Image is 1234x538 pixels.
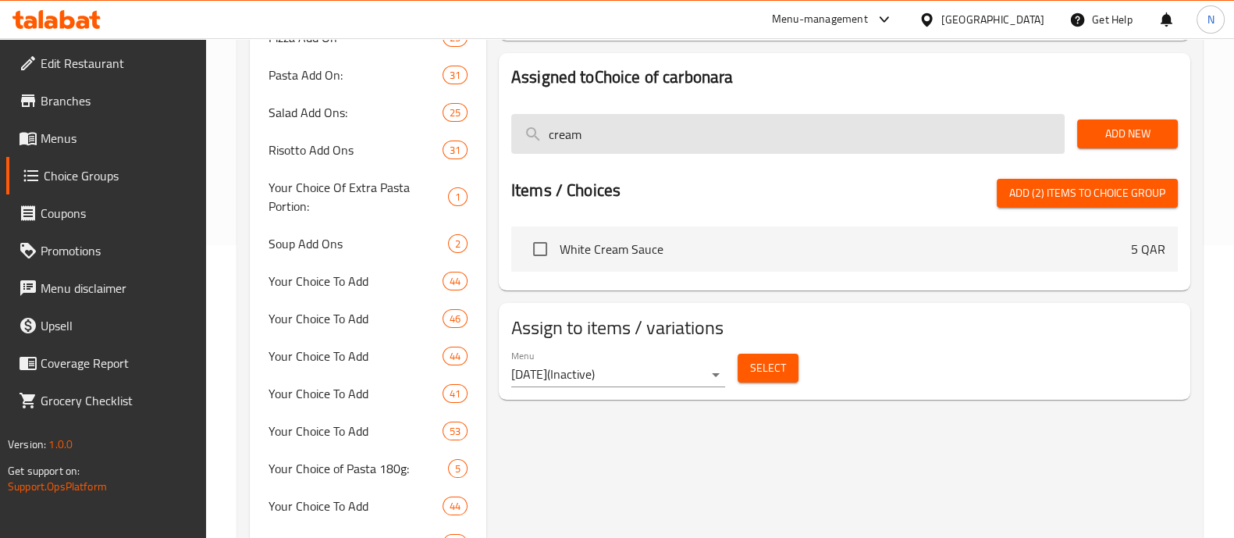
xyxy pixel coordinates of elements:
[738,354,798,383] button: Select
[1090,124,1165,144] span: Add New
[250,56,486,94] div: Pasta Add On:31
[511,351,534,360] label: Menu
[6,307,206,344] a: Upsell
[443,424,467,439] span: 53
[511,179,621,202] h2: Items / Choices
[268,347,443,365] span: Your Choice To Add
[250,337,486,375] div: Your Choice To Add44
[268,28,443,47] span: Pizza Add On
[268,459,448,478] span: Your Choice of Pasta 180g:
[443,312,467,326] span: 46
[250,412,486,450] div: Your Choice To Add53
[268,272,443,290] span: Your Choice To Add
[6,232,206,269] a: Promotions
[443,143,467,158] span: 31
[250,262,486,300] div: Your Choice To Add44
[560,240,1131,258] span: White Cream Sauce
[511,66,1178,89] h2: Assigned to Choice of carbonara
[443,497,468,515] div: Choices
[443,499,467,514] span: 44
[443,347,468,365] div: Choices
[41,391,194,410] span: Grocery Checklist
[997,179,1178,208] button: Add (2) items to choice group
[250,450,486,487] div: Your Choice of Pasta 180g:5
[443,141,468,159] div: Choices
[6,344,206,382] a: Coverage Report
[1207,11,1214,28] span: N
[449,190,467,205] span: 1
[449,237,467,251] span: 2
[41,91,194,110] span: Branches
[6,82,206,119] a: Branches
[443,274,467,289] span: 44
[8,476,107,497] a: Support.OpsPlatform
[41,54,194,73] span: Edit Restaurant
[250,487,486,525] div: Your Choice To Add44
[443,387,467,401] span: 41
[449,461,467,476] span: 5
[48,434,73,454] span: 1.0.0
[250,131,486,169] div: Risotto Add Ons31
[6,269,206,307] a: Menu disclaimer
[41,241,194,260] span: Promotions
[268,66,443,84] span: Pasta Add On:
[250,300,486,337] div: Your Choice To Add46
[6,119,206,157] a: Menus
[250,375,486,412] div: Your Choice To Add41
[8,434,46,454] span: Version:
[268,234,448,253] span: Soup Add Ons
[443,272,468,290] div: Choices
[1009,183,1165,203] span: Add (2) items to choice group
[250,169,486,225] div: Your Choice Of Extra Pasta Portion:1
[41,129,194,148] span: Menus
[443,309,468,328] div: Choices
[941,11,1044,28] div: [GEOGRAPHIC_DATA]
[511,315,1178,340] h2: Assign to items / variations
[443,384,468,403] div: Choices
[250,94,486,131] div: Salad Add Ons:25
[524,233,557,265] span: Select choice
[8,461,80,481] span: Get support on:
[511,114,1065,154] input: search
[268,141,443,159] span: Risotto Add Ons
[41,354,194,372] span: Coverage Report
[1077,119,1178,148] button: Add New
[250,225,486,262] div: Soup Add Ons2
[268,384,443,403] span: Your Choice To Add
[41,204,194,223] span: Coupons
[6,194,206,232] a: Coupons
[772,10,868,29] div: Menu-management
[268,103,443,122] span: Salad Add Ons:
[268,497,443,515] span: Your Choice To Add
[443,105,467,120] span: 25
[750,358,786,378] span: Select
[448,234,468,253] div: Choices
[44,166,194,185] span: Choice Groups
[6,45,206,82] a: Edit Restaurant
[6,157,206,194] a: Choice Groups
[443,349,467,364] span: 44
[268,178,448,216] span: Your Choice Of Extra Pasta Portion:
[443,68,467,83] span: 31
[268,309,443,328] span: Your Choice To Add
[41,279,194,298] span: Menu disclaimer
[1131,240,1165,258] p: 5 QAR
[268,422,443,440] span: Your Choice To Add
[6,382,206,419] a: Grocery Checklist
[41,316,194,335] span: Upsell
[443,66,468,84] div: Choices
[511,362,725,387] div: [DATE](Inactive)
